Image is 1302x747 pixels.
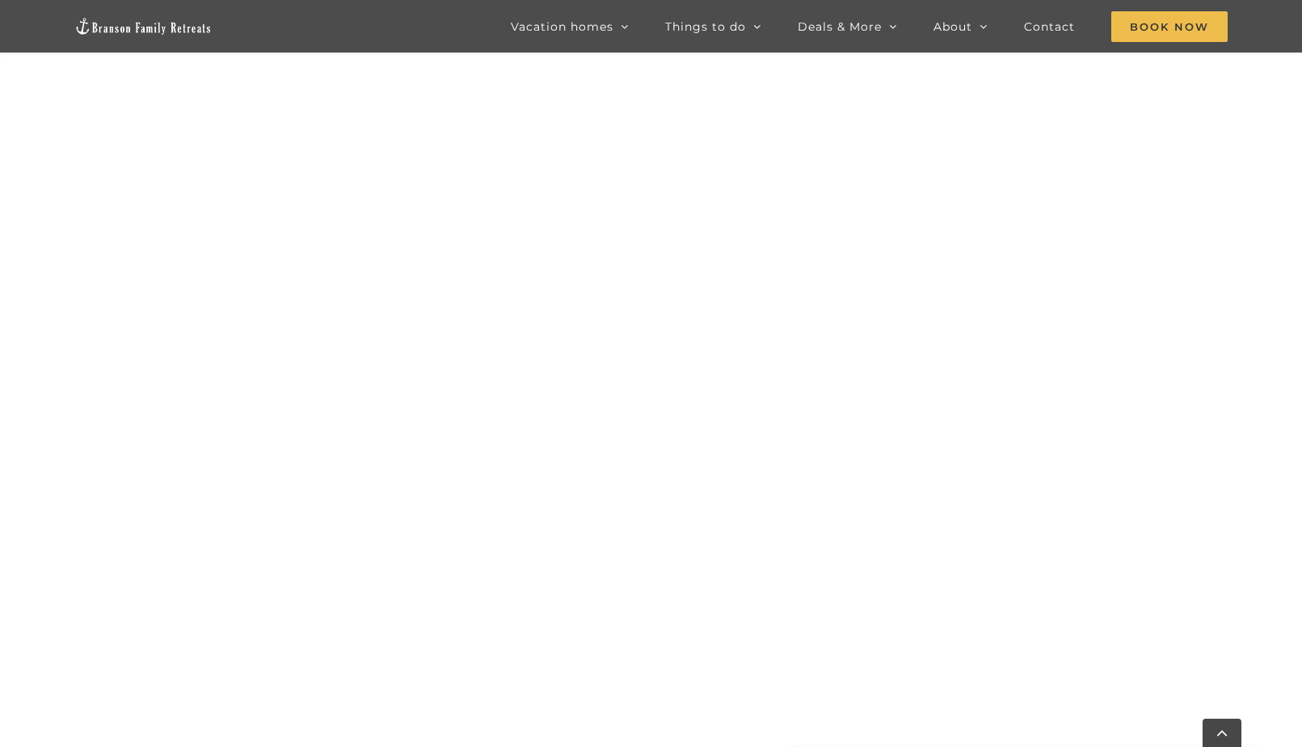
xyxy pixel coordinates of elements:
[798,21,882,32] span: Deals & More
[933,21,972,32] span: About
[74,17,212,36] img: Branson Family Retreats Logo
[1111,11,1228,42] span: Book Now
[511,21,613,32] span: Vacation homes
[665,21,746,32] span: Things to do
[1024,21,1075,32] span: Contact
[225,40,1077,701] iframe: Branson search - Availability/Property Search Widget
